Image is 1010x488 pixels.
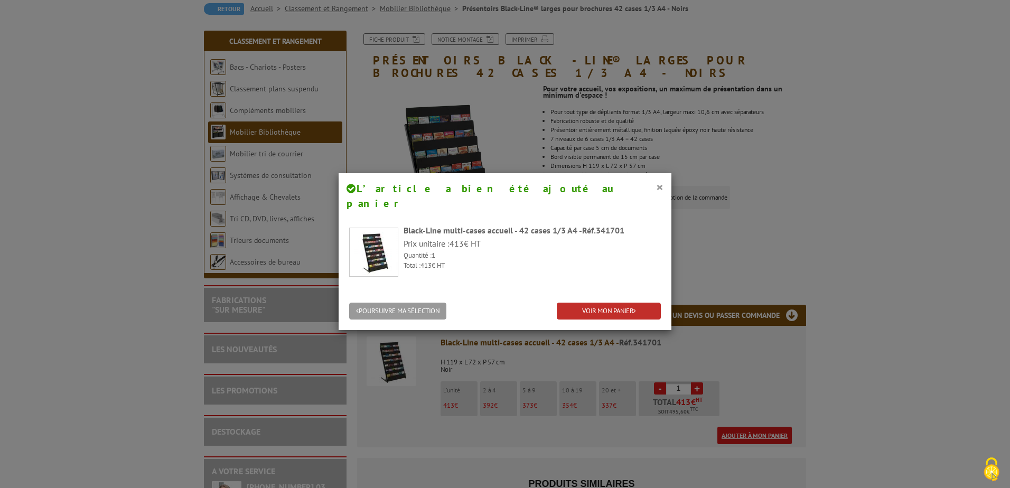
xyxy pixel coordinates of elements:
p: Total : € HT [404,261,661,271]
div: Black-Line multi-cases accueil - 42 cases 1/3 A4 - [404,224,661,237]
span: 413 [420,261,432,270]
button: × [656,180,663,194]
a: VOIR MON PANIER [557,303,661,320]
p: Prix unitaire : € HT [404,238,661,250]
h4: L’article a bien été ajouté au panier [347,181,663,211]
span: 413 [450,238,464,249]
p: Quantité : [404,251,661,261]
img: Cookies (fenêtre modale) [978,456,1005,483]
span: Réf.341701 [582,225,624,236]
span: 1 [432,251,435,260]
button: Cookies (fenêtre modale) [973,452,1010,488]
button: POURSUIVRE MA SÉLECTION [349,303,446,320]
